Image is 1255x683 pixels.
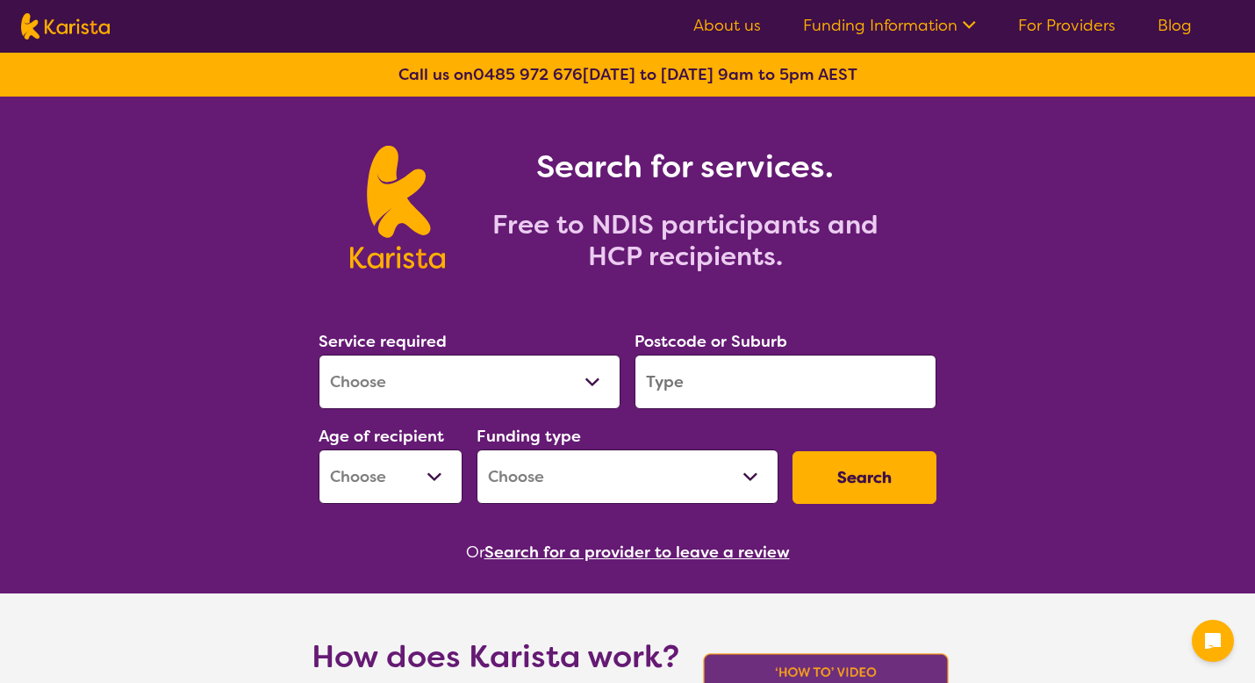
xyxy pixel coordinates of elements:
a: 0485 972 676 [473,64,583,85]
a: For Providers [1018,15,1115,36]
a: Funding Information [803,15,976,36]
label: Funding type [477,426,581,447]
label: Service required [319,331,447,352]
img: Karista logo [21,13,110,40]
b: Call us on [DATE] to [DATE] 9am to 5pm AEST [398,64,857,85]
h2: Free to NDIS participants and HCP recipients. [466,209,905,272]
button: Search [792,451,936,504]
a: About us [693,15,761,36]
label: Age of recipient [319,426,444,447]
input: Type [635,355,936,409]
button: Search for a provider to leave a review [484,539,790,565]
span: Or [466,539,484,565]
h1: Search for services. [466,146,905,188]
a: Blog [1158,15,1192,36]
label: Postcode or Suburb [635,331,787,352]
h1: How does Karista work? [312,636,680,678]
img: Karista logo [350,146,444,269]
